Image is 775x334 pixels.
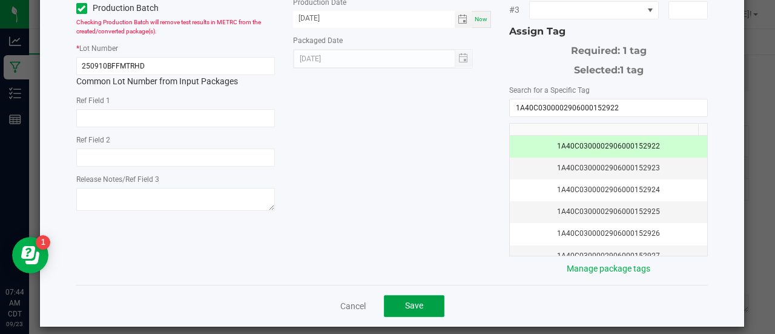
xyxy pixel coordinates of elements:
label: Packaged Date [293,35,343,46]
span: 1 tag [620,64,644,76]
div: Common Lot Number from Input Packages [76,57,275,88]
span: Save [405,301,423,310]
div: Selected: [509,58,708,78]
span: Toggle calendar [455,11,472,28]
span: #3 [509,4,529,16]
div: 1A40C0300002906000152923 [517,162,700,174]
iframe: Resource center unread badge [36,235,50,250]
label: Lot Number [79,43,118,54]
div: 1A40C0300002906000152927 [517,250,700,262]
span: Now [475,16,487,22]
div: Assign Tag [509,24,708,39]
a: Cancel [340,300,366,312]
a: Manage package tags [567,264,650,273]
div: 1A40C0300002906000152924 [517,184,700,196]
label: Release Notes/Ref Field 3 [76,174,159,185]
div: 1A40C0300002906000152926 [517,228,700,239]
button: Save [384,295,444,317]
span: Checking Production Batch will remove test results in METRC from the created/converted package(s). [76,19,261,35]
div: 1A40C0300002906000152922 [517,141,700,152]
label: Search for a Specific Tag [509,85,590,96]
input: Date [293,11,455,26]
label: Production Batch [76,2,167,15]
iframe: Resource center [12,237,48,273]
div: 1A40C0300002906000152925 [517,206,700,218]
label: Ref Field 2 [76,135,110,145]
span: NO DATA FOUND [529,1,658,19]
label: Ref Field 1 [76,95,110,106]
div: Required: 1 tag [509,39,708,58]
